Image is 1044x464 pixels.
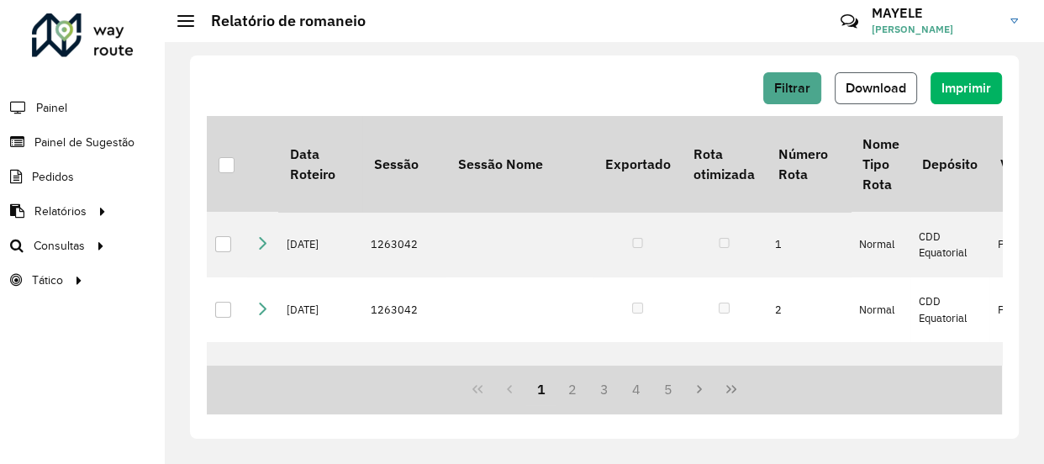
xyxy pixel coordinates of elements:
[683,373,715,405] button: Next Page
[910,277,989,343] td: CDD Equatorial
[910,212,989,277] td: CDD Equatorial
[682,116,766,212] th: Rota otimizada
[846,81,906,95] span: Download
[763,72,821,104] button: Filtrar
[278,342,362,456] td: [DATE]
[362,342,446,456] td: 1263042
[931,72,1002,104] button: Imprimir
[362,212,446,277] td: 1263042
[525,373,557,405] button: 1
[872,5,998,21] h3: MAYELE
[34,203,87,220] span: Relatórios
[32,272,63,289] span: Tático
[767,212,851,277] td: 1
[278,212,362,277] td: [DATE]
[32,168,74,186] span: Pedidos
[910,342,989,456] td: CDD Equatorial
[767,342,851,456] td: 3
[851,342,910,456] td: Normal
[767,116,851,212] th: Número Rota
[34,134,134,151] span: Painel de Sugestão
[835,72,917,104] button: Download
[851,277,910,343] td: Normal
[872,22,998,37] span: [PERSON_NAME]
[278,116,362,212] th: Data Roteiro
[715,373,747,405] button: Last Page
[851,116,910,212] th: Nome Tipo Rota
[941,81,991,95] span: Imprimir
[362,116,446,212] th: Sessão
[831,3,867,40] a: Contato Rápido
[767,277,851,343] td: 2
[194,12,366,30] h2: Relatório de romaneio
[36,99,67,117] span: Painel
[34,237,85,255] span: Consultas
[851,212,910,277] td: Normal
[620,373,652,405] button: 4
[588,373,620,405] button: 3
[278,277,362,343] td: [DATE]
[910,116,989,212] th: Depósito
[556,373,588,405] button: 2
[593,116,682,212] th: Exportado
[446,116,593,212] th: Sessão Nome
[652,373,684,405] button: 5
[362,277,446,343] td: 1263042
[774,81,810,95] span: Filtrar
